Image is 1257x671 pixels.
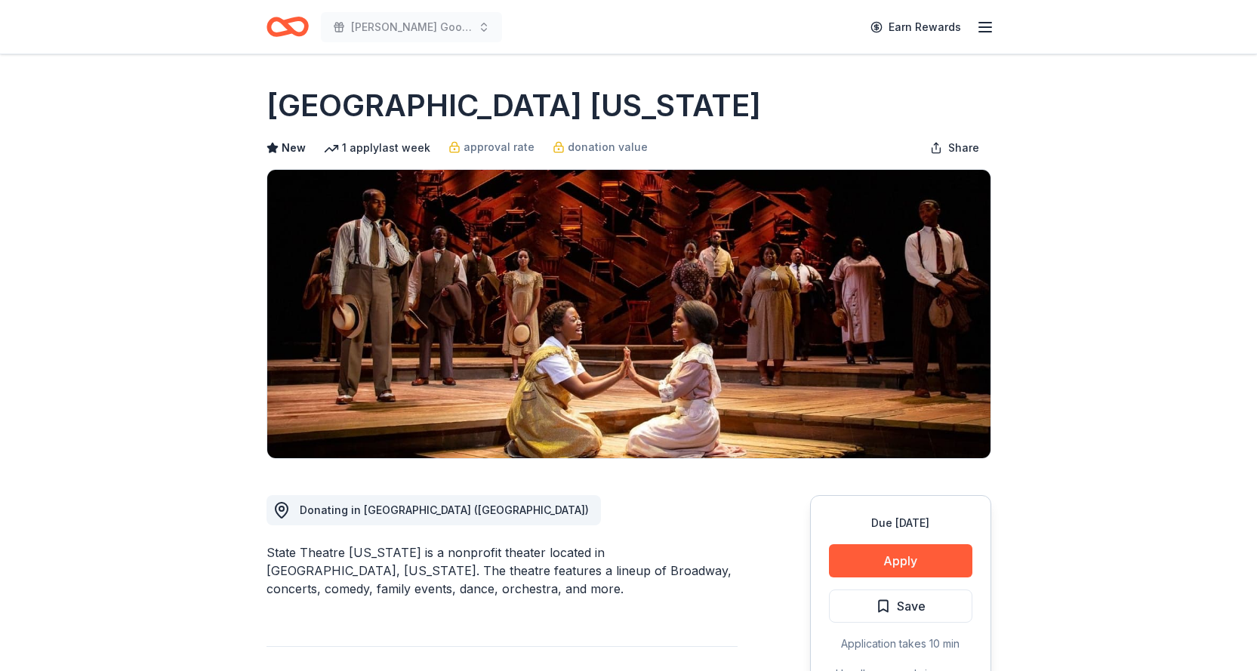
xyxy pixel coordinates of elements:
span: Save [897,596,926,616]
span: New [282,139,306,157]
button: Save [829,589,972,623]
span: [PERSON_NAME] Goods & Services Auction [351,18,472,36]
button: Apply [829,544,972,577]
div: Due [DATE] [829,514,972,532]
span: Share [948,139,979,157]
a: Earn Rewards [861,14,970,41]
div: Application takes 10 min [829,635,972,653]
button: Share [918,133,991,163]
a: Home [266,9,309,45]
div: State Theatre [US_STATE] is a nonprofit theater located in [GEOGRAPHIC_DATA], [US_STATE]. The the... [266,543,738,598]
div: 1 apply last week [324,139,430,157]
span: approval rate [464,138,535,156]
button: [PERSON_NAME] Goods & Services Auction [321,12,502,42]
img: Image for State Theatre New Jersey [267,170,991,458]
span: donation value [568,138,648,156]
span: Donating in [GEOGRAPHIC_DATA] ([GEOGRAPHIC_DATA]) [300,503,589,516]
a: approval rate [448,138,535,156]
h1: [GEOGRAPHIC_DATA] [US_STATE] [266,85,761,127]
a: donation value [553,138,648,156]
